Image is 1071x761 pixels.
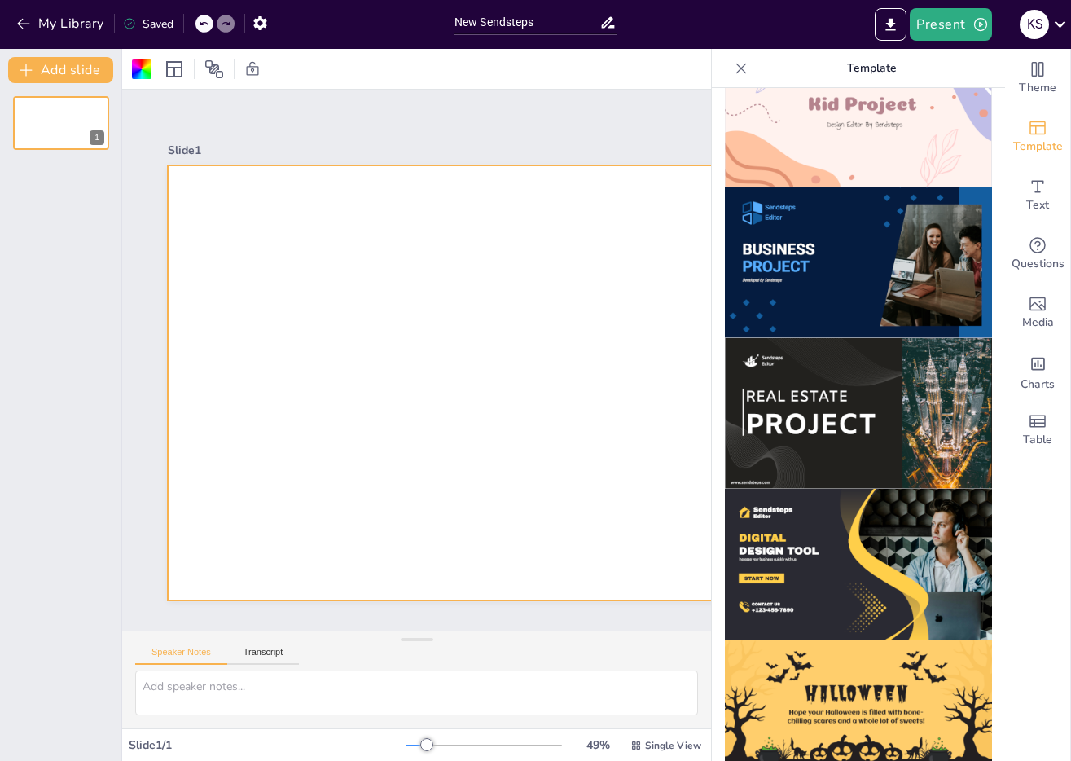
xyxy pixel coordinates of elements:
span: Text [1026,196,1049,214]
div: Slide 1 / 1 [129,737,406,753]
p: Template [754,49,989,88]
img: thumb-12.png [725,489,992,640]
span: Theme [1019,79,1056,97]
button: Speaker Notes [135,647,227,665]
span: Position [204,59,224,79]
div: Slide 1 [215,96,803,235]
div: Add a table [1005,401,1070,460]
div: Add text boxes [1005,166,1070,225]
div: Change the overall theme [1005,49,1070,108]
div: Add ready made slides [1005,108,1070,166]
button: Transcript [227,647,300,665]
div: Add charts and graphs [1005,342,1070,401]
button: K S [1020,8,1049,41]
img: thumb-11.png [725,338,992,489]
span: Template [1013,138,1063,156]
div: Add images, graphics, shapes or video [1005,284,1070,342]
img: thumb-10.png [725,187,992,338]
span: Questions [1012,255,1064,273]
div: Get real-time input from your audience [1005,225,1070,284]
span: Table [1023,431,1052,449]
input: Insert title [454,11,599,34]
span: Single View [645,739,701,752]
span: Media [1022,314,1054,332]
button: Export to PowerPoint [875,8,906,41]
div: Saved [123,16,173,32]
div: Layout [161,56,187,82]
span: Charts [1021,376,1055,394]
div: K S [1020,10,1049,39]
button: Present [910,8,991,41]
div: 49 % [578,737,617,753]
div: 1 [13,96,109,150]
img: thumb-9.png [725,37,992,187]
button: Add slide [8,57,113,83]
div: 1 [90,130,104,145]
button: My Library [12,11,111,37]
